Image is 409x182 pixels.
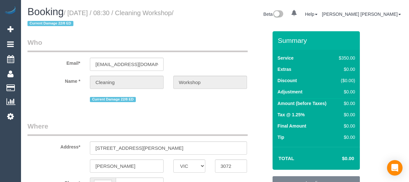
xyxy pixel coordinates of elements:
[278,37,357,44] h3: Summary
[27,6,64,17] span: Booking
[277,134,284,140] label: Tip
[27,9,174,27] small: / [DATE] / 08:30 / Cleaning Workshop
[277,89,302,95] label: Adjustment
[387,160,403,176] div: Open Intercom Messenger
[277,123,306,129] label: Final Amount
[305,12,318,17] a: Help
[90,58,164,71] input: Email*
[336,55,355,61] div: $350.00
[173,76,247,89] input: Last Name*
[336,77,355,84] div: ($0.00)
[278,156,294,161] strong: Total
[27,9,174,27] span: /
[90,76,164,89] input: First Name*
[23,76,85,84] label: Name *
[273,10,283,19] img: New interface
[336,100,355,107] div: $0.00
[27,38,248,52] legend: Who
[4,6,17,15] img: Automaid Logo
[322,12,401,17] a: [PERSON_NAME] [PERSON_NAME]
[336,66,355,72] div: $0.00
[90,97,136,102] span: Current Damage 22/8 ED
[27,121,248,136] legend: Where
[336,123,355,129] div: $0.00
[264,12,284,17] a: Beta
[23,58,85,66] label: Email*
[277,77,297,84] label: Discount
[90,159,164,173] input: Suburb*
[27,21,73,26] span: Current Damage 22/8 ED
[277,55,294,61] label: Service
[277,100,326,107] label: Amount (before Taxes)
[323,156,354,161] h4: $0.00
[23,141,85,150] label: Address*
[215,159,247,173] input: Post Code*
[336,134,355,140] div: $0.00
[277,66,291,72] label: Extras
[336,111,355,118] div: $0.00
[336,89,355,95] div: $0.00
[277,111,305,118] label: Tax @ 1.25%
